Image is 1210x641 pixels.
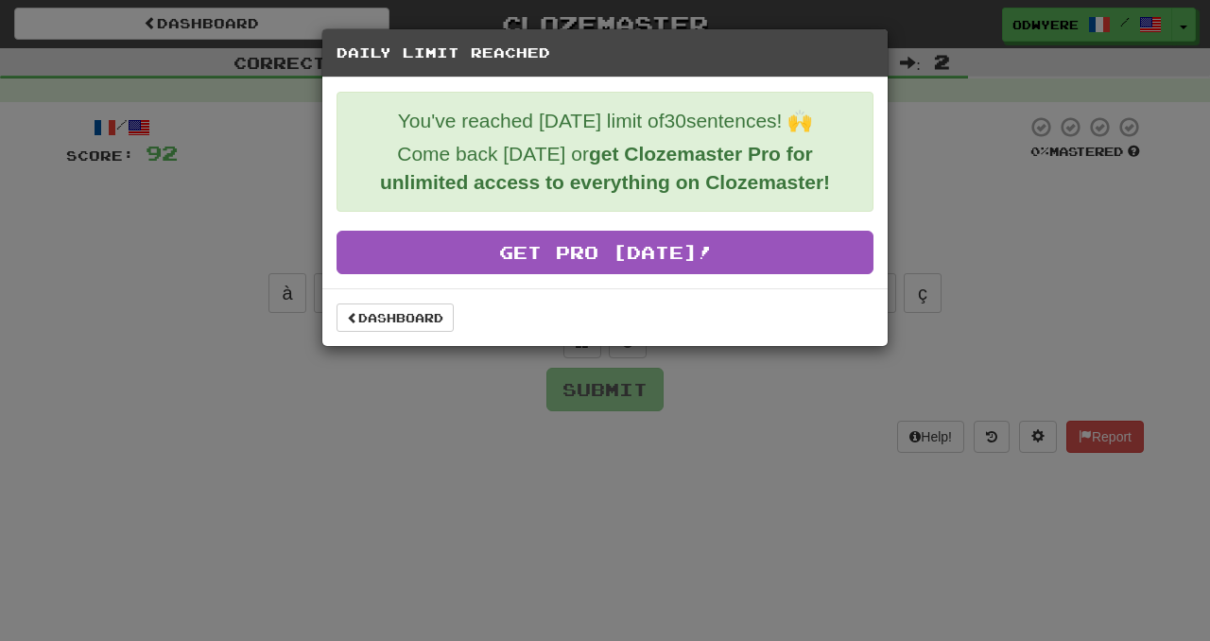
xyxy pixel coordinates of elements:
[352,107,858,135] p: You've reached [DATE] limit of 30 sentences! 🙌
[337,303,454,332] a: Dashboard
[337,43,873,62] h5: Daily Limit Reached
[380,143,830,193] strong: get Clozemaster Pro for unlimited access to everything on Clozemaster!
[337,231,873,274] a: Get Pro [DATE]!
[352,140,858,197] p: Come back [DATE] or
